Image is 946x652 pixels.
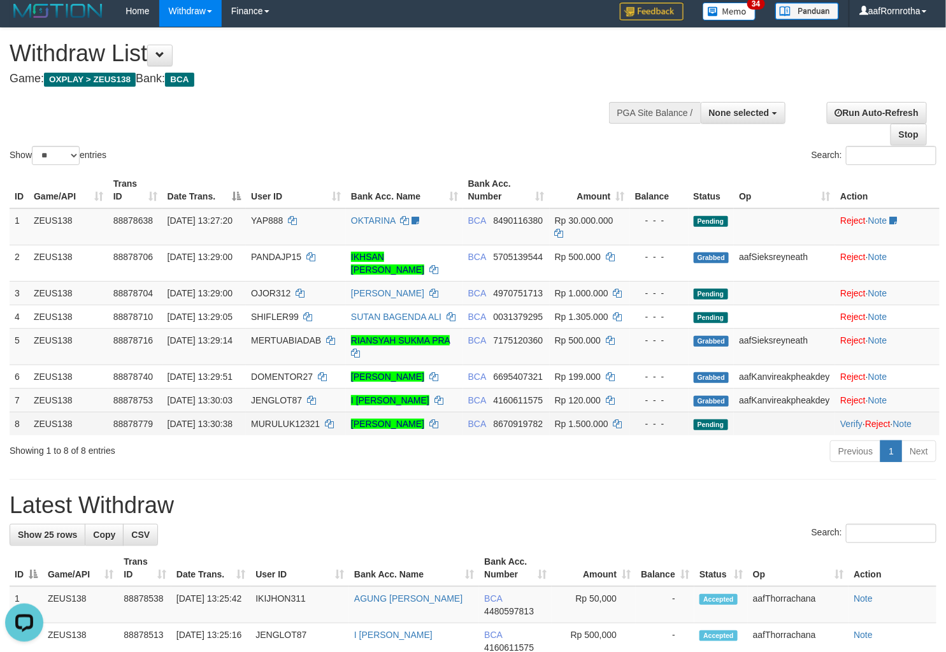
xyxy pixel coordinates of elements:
div: - - - [635,287,684,300]
span: SHIFLER99 [251,312,299,322]
td: ZEUS138 [29,365,108,388]
span: BCA [484,630,502,640]
span: 88878706 [113,252,153,262]
img: MOTION_logo.png [10,1,106,20]
span: PANDAJP15 [251,252,301,262]
th: ID [10,172,29,208]
span: Copy 8670919782 to clipboard [493,419,543,429]
span: 88878740 [113,372,153,382]
td: 8 [10,412,29,435]
th: Op: activate to sort column ascending [748,550,849,586]
div: - - - [635,417,684,430]
span: Copy 4970751713 to clipboard [493,288,543,298]
td: 4 [10,305,29,328]
span: 88878638 [113,215,153,226]
a: RIANSYAH SUKMA PRA [351,335,450,345]
span: OJOR312 [251,288,290,298]
span: MERTUABIADAB [251,335,321,345]
a: [PERSON_NAME] [351,372,424,382]
span: Rp 120.000 [555,395,601,405]
div: Showing 1 to 8 of 8 entries [10,439,385,457]
a: I [PERSON_NAME] [354,630,433,640]
span: BCA [468,419,486,429]
a: Show 25 rows [10,524,85,546]
span: [DATE] 13:29:00 [168,252,233,262]
span: OXPLAY > ZEUS138 [44,73,136,87]
td: ZEUS138 [43,586,118,623]
th: User ID: activate to sort column ascending [246,172,346,208]
span: [DATE] 13:29:51 [168,372,233,382]
td: · · [835,412,940,435]
td: 3 [10,281,29,305]
td: aafSieksreyneath [734,245,835,281]
td: 5 [10,328,29,365]
th: Date Trans.: activate to sort column descending [162,172,246,208]
th: Game/API: activate to sort column ascending [29,172,108,208]
td: Rp 50,000 [552,586,636,623]
td: - [636,586,694,623]
span: [DATE] 13:29:05 [168,312,233,322]
span: [DATE] 13:30:38 [168,419,233,429]
a: Note [854,630,873,640]
span: Rp 199.000 [555,372,601,382]
label: Search: [812,524,936,543]
td: ZEUS138 [29,305,108,328]
td: 88878538 [118,586,171,623]
span: BCA [468,395,486,405]
a: AGUNG [PERSON_NAME] [354,593,462,604]
button: Open LiveChat chat widget [5,5,43,43]
span: 88878704 [113,288,153,298]
td: ZEUS138 [29,245,108,281]
a: Note [868,288,887,298]
a: Reject [865,419,891,429]
a: Reject [840,312,866,322]
td: · [835,208,940,245]
span: BCA [468,372,486,382]
span: [DATE] 13:29:00 [168,288,233,298]
span: 88878710 [113,312,153,322]
a: [PERSON_NAME] [351,288,424,298]
span: JENGLOT87 [251,395,302,405]
th: Bank Acc. Name: activate to sort column ascending [349,550,479,586]
span: Show 25 rows [18,530,77,540]
span: BCA [484,593,502,604]
div: - - - [635,334,684,347]
h1: Withdraw List [10,41,618,66]
span: 88878716 [113,335,153,345]
td: 1 [10,208,29,245]
td: · [835,388,940,412]
span: [DATE] 13:27:20 [168,215,233,226]
span: BCA [468,252,486,262]
select: Showentries [32,146,80,165]
span: BCA [165,73,194,87]
th: Op: activate to sort column ascending [734,172,835,208]
td: ZEUS138 [29,281,108,305]
td: aafKanvireakpheakdey [734,388,835,412]
span: MURULUK12321 [251,419,320,429]
input: Search: [846,146,936,165]
a: Previous [830,440,881,462]
a: Reject [840,372,866,382]
td: 1 [10,586,43,623]
th: ID: activate to sort column descending [10,550,43,586]
span: Accepted [699,594,738,605]
span: DOMENTOR27 [251,372,313,382]
a: 1 [880,440,902,462]
a: Note [868,335,887,345]
a: Verify [840,419,863,429]
span: Grabbed [694,336,729,347]
span: Pending [694,216,728,227]
span: Copy 0031379295 to clipboard [493,312,543,322]
h1: Latest Withdraw [10,493,936,518]
a: Reject [840,288,866,298]
th: Game/API: activate to sort column ascending [43,550,118,586]
button: None selected [701,102,785,124]
th: Amount: activate to sort column ascending [550,172,630,208]
a: Reject [840,252,866,262]
span: Accepted [699,630,738,641]
td: · [835,328,940,365]
th: User ID: activate to sort column ascending [250,550,349,586]
a: Next [901,440,936,462]
th: Bank Acc. Name: activate to sort column ascending [346,172,463,208]
th: Status [689,172,735,208]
